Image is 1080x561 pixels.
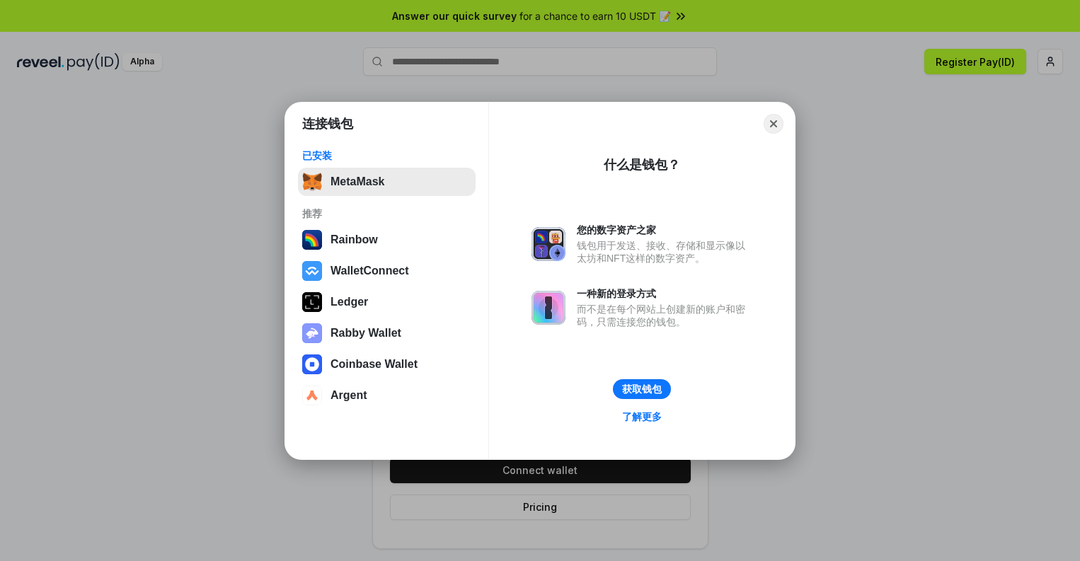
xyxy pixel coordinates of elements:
button: 获取钱包 [613,379,671,399]
img: svg+xml,%3Csvg%20xmlns%3D%22http%3A%2F%2Fwww.w3.org%2F2000%2Fsvg%22%20width%3D%2228%22%20height%3... [302,292,322,312]
div: 什么是钱包？ [604,156,680,173]
img: svg+xml,%3Csvg%20xmlns%3D%22http%3A%2F%2Fwww.w3.org%2F2000%2Fsvg%22%20fill%3D%22none%22%20viewBox... [302,323,322,343]
div: Argent [331,389,367,402]
div: Ledger [331,296,368,308]
div: Rainbow [331,233,378,246]
div: 获取钱包 [622,383,662,395]
button: MetaMask [298,168,476,196]
div: Coinbase Wallet [331,358,418,371]
img: svg+xml,%3Csvg%20xmlns%3D%22http%3A%2F%2Fwww.w3.org%2F2000%2Fsvg%22%20fill%3D%22none%22%20viewBox... [532,291,565,325]
a: 了解更多 [614,407,670,426]
button: Ledger [298,288,476,316]
button: Rainbow [298,226,476,254]
div: WalletConnect [331,265,409,277]
h1: 连接钱包 [302,115,353,132]
div: 已安装 [302,149,471,162]
img: svg+xml,%3Csvg%20width%3D%2228%22%20height%3D%2228%22%20viewBox%3D%220%200%2028%2028%22%20fill%3D... [302,386,322,405]
button: WalletConnect [298,257,476,285]
img: svg+xml,%3Csvg%20width%3D%2228%22%20height%3D%2228%22%20viewBox%3D%220%200%2028%2028%22%20fill%3D... [302,261,322,281]
div: 钱包用于发送、接收、存储和显示像以太坊和NFT这样的数字资产。 [577,239,752,265]
div: Rabby Wallet [331,327,401,340]
button: Close [764,114,783,134]
div: 一种新的登录方式 [577,287,752,300]
button: Coinbase Wallet [298,350,476,378]
div: 您的数字资产之家 [577,224,752,236]
img: svg+xml,%3Csvg%20width%3D%2228%22%20height%3D%2228%22%20viewBox%3D%220%200%2028%2028%22%20fill%3D... [302,354,322,374]
img: svg+xml,%3Csvg%20width%3D%22120%22%20height%3D%22120%22%20viewBox%3D%220%200%20120%20120%22%20fil... [302,230,322,250]
div: 而不是在每个网站上创建新的账户和密码，只需连接您的钱包。 [577,303,752,328]
button: Rabby Wallet [298,319,476,347]
div: 推荐 [302,207,471,220]
img: svg+xml,%3Csvg%20xmlns%3D%22http%3A%2F%2Fwww.w3.org%2F2000%2Fsvg%22%20fill%3D%22none%22%20viewBox... [532,227,565,261]
img: svg+xml,%3Csvg%20fill%3D%22none%22%20height%3D%2233%22%20viewBox%3D%220%200%2035%2033%22%20width%... [302,172,322,192]
div: 了解更多 [622,410,662,423]
button: Argent [298,381,476,410]
div: MetaMask [331,175,384,188]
